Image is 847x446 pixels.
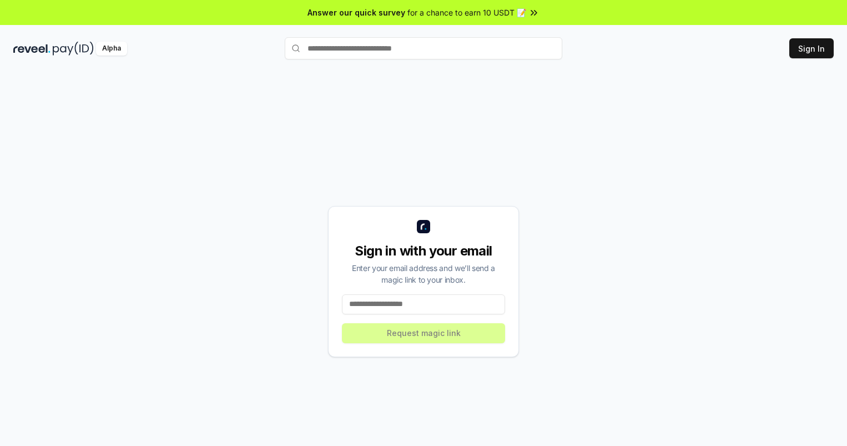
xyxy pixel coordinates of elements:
img: reveel_dark [13,42,51,56]
div: Alpha [96,42,127,56]
img: logo_small [417,220,430,233]
img: pay_id [53,42,94,56]
button: Sign In [789,38,834,58]
div: Enter your email address and we’ll send a magic link to your inbox. [342,262,505,285]
span: Answer our quick survey [307,7,405,18]
span: for a chance to earn 10 USDT 📝 [407,7,526,18]
div: Sign in with your email [342,242,505,260]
